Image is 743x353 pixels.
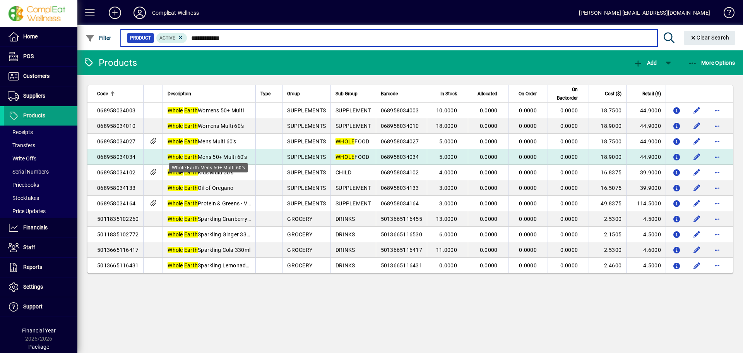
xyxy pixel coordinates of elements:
span: Sparkling Lemonade 330ml [168,262,265,269]
em: Earth [184,107,198,114]
span: 5013665116431 [97,262,139,269]
span: SUPPLEMENTS [287,107,326,114]
em: Earth [184,200,198,207]
span: 0.0000 [519,138,537,145]
div: [PERSON_NAME] [EMAIL_ADDRESS][DOMAIN_NAME] [579,7,710,19]
a: Write Offs [4,152,77,165]
span: SUPPLEMENT [336,200,371,207]
em: Earth [184,138,198,145]
span: 068958034164 [97,200,135,207]
div: Products [83,57,137,69]
span: Price Updates [8,208,46,214]
button: Edit [691,259,703,272]
span: SUPPLEMENTS [287,123,326,129]
span: Add [633,60,657,66]
button: More options [711,197,723,210]
span: 0.0000 [480,231,498,238]
span: 5011835102772 [97,231,139,238]
button: More options [711,120,723,132]
span: 068958034003 [97,107,135,114]
em: Whole [168,154,183,160]
span: 0.0000 [519,169,537,176]
td: 2.5300 [589,211,626,227]
span: Group [287,90,300,98]
span: 0.0000 [480,107,498,114]
span: 5.0000 [439,138,457,145]
em: Whole [168,200,183,207]
em: WHOLE [336,138,354,145]
button: Edit [691,182,703,194]
span: Sparkling Cola 330ml [168,247,250,253]
span: 068958034027 [381,138,419,145]
span: 0.0000 [519,262,537,269]
span: 0.0000 [480,123,498,129]
span: 0.0000 [480,200,498,207]
div: On Order [513,90,543,98]
span: Sparkling Cranberry 330ml [168,216,264,222]
span: SUPPLEMENTS [287,185,326,191]
span: 068958034034 [97,154,135,160]
span: GROCERY [287,216,312,222]
span: 0.0000 [519,185,537,191]
button: Add [103,6,127,20]
td: 39.9000 [626,180,666,196]
span: Support [23,303,43,310]
a: Serial Numbers [4,165,77,178]
span: Sparkling Ginger 330ml [168,231,255,238]
td: 2.4600 [589,258,626,273]
em: Earth [184,262,198,269]
em: Whole [168,169,183,176]
span: Home [23,33,38,40]
span: Serial Numbers [8,169,49,175]
span: 3.0000 [439,200,457,207]
span: SUPPLEMENT [336,107,371,114]
span: Stocktakes [8,195,39,201]
a: Knowledge Base [718,2,733,27]
span: Allocated [478,90,497,98]
button: More options [711,104,723,117]
span: 068958034133 [97,185,135,191]
button: Edit [691,197,703,210]
span: Suppliers [23,93,45,99]
td: 4.6000 [626,242,666,258]
a: Support [4,297,77,317]
span: 3.0000 [439,185,457,191]
a: Customers [4,67,77,86]
td: 114.5000 [626,196,666,211]
em: WHOLE [336,154,354,160]
a: Reports [4,258,77,277]
span: 5013665116417 [381,247,422,253]
td: 16.5075 [589,180,626,196]
td: 4.5000 [626,258,666,273]
span: 068958034003 [381,107,419,114]
span: Kids Multi 30's [168,169,233,176]
div: Code [97,90,139,98]
td: 44.9000 [626,149,666,165]
button: More options [711,166,723,179]
a: Settings [4,277,77,297]
span: GROCERY [287,231,312,238]
em: Whole [168,262,183,269]
a: Home [4,27,77,46]
span: 068958034164 [381,200,419,207]
button: More options [711,182,723,194]
span: Protein & Greens - Vanilla [168,200,260,207]
span: Womens 50+ Multi [168,107,244,114]
div: Description [168,90,251,98]
span: 0.0000 [480,216,498,222]
span: On Backorder [553,85,578,102]
em: Whole [168,138,183,145]
span: 0.0000 [560,231,578,238]
td: 44.9000 [626,134,666,149]
span: Womens Multi 60's [168,123,244,129]
button: Edit [691,244,703,256]
span: Pricebooks [8,182,39,188]
span: 0.0000 [560,138,578,145]
td: 4.5000 [626,211,666,227]
a: Price Updates [4,205,77,218]
span: 0.0000 [480,138,498,145]
em: Earth [184,123,198,129]
span: DRINKS [336,262,355,269]
span: 068958034027 [97,138,135,145]
em: Whole [168,216,183,222]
